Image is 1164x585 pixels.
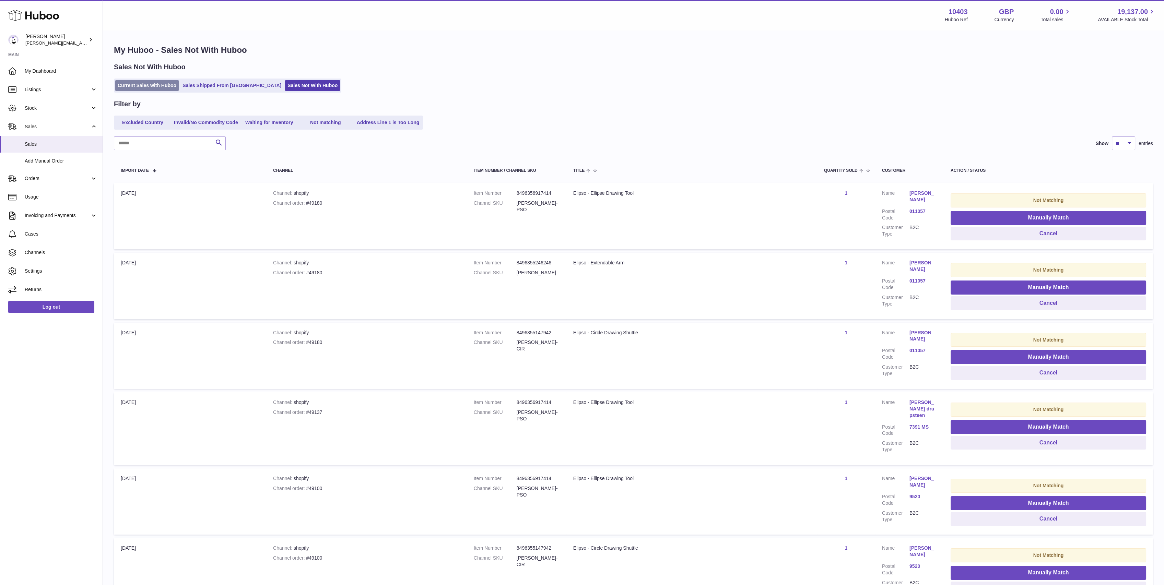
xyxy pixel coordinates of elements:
a: [PERSON_NAME] [909,260,937,273]
dt: Name [882,260,909,274]
a: 011057 [909,278,937,284]
div: Currency [995,16,1014,23]
a: [PERSON_NAME] [909,475,937,488]
strong: Channel [273,260,294,265]
dt: Customer Type [882,510,909,523]
span: Stock [25,105,90,111]
a: 011057 [909,208,937,215]
button: Cancel [951,296,1146,310]
dt: Postal Code [882,208,909,221]
a: 0.00 Total sales [1040,7,1071,23]
dd: 8496355246246 [517,260,560,266]
dt: Postal Code [882,493,909,506]
strong: Not Matching [1033,407,1064,412]
dt: Customer Type [882,294,909,307]
dt: Postal Code [882,424,909,437]
span: Import date [121,168,149,173]
strong: Channel order [273,339,306,345]
a: 1 [845,190,848,196]
a: [PERSON_NAME] [909,545,937,558]
div: #49180 [273,339,460,346]
td: [DATE] [114,323,266,389]
a: Address Line 1 is Too Long [354,117,422,128]
dd: 8496356917414 [517,475,560,482]
dt: Item Number [474,399,517,406]
strong: Channel [273,545,294,551]
strong: Channel order [273,486,306,491]
strong: Channel [273,476,294,481]
dd: [PERSON_NAME]-PSO [517,200,560,213]
div: Huboo Ref [945,16,968,23]
strong: Not Matching [1033,267,1064,273]
dt: Item Number [474,330,517,336]
strong: Channel order [273,200,306,206]
dt: Item Number [474,190,517,196]
dt: Customer Type [882,440,909,453]
a: 1 [845,399,848,405]
div: [PERSON_NAME] [25,33,87,46]
dt: Postal Code [882,563,909,576]
dt: Customer Type [882,364,909,377]
dd: B2C [909,510,937,523]
dd: B2C [909,294,937,307]
div: shopify [273,190,460,196]
button: Manually Match [951,420,1146,434]
button: Cancel [951,227,1146,241]
a: 1 [845,476,848,481]
td: [DATE] [114,392,266,465]
button: Manually Match [951,566,1146,580]
td: [DATE] [114,253,266,319]
span: Usage [25,194,97,200]
strong: Not Matching [1033,198,1064,203]
a: Current Sales with Huboo [115,80,179,91]
span: Listings [25,86,90,93]
dt: Channel SKU [474,485,517,498]
label: Show [1096,140,1108,147]
strong: Channel order [273,270,306,275]
button: Manually Match [951,211,1146,225]
span: Invoicing and Payments [25,212,90,219]
dd: B2C [909,364,937,377]
a: 011057 [909,347,937,354]
a: 7391 MS [909,424,937,430]
span: My Dashboard [25,68,97,74]
strong: Not Matching [1033,337,1064,343]
div: shopify [273,399,460,406]
button: Cancel [951,436,1146,450]
dd: B2C [909,440,937,453]
strong: Channel [273,399,294,405]
dt: Name [882,545,909,560]
span: Orders [25,175,90,182]
dd: [PERSON_NAME]-PSO [517,409,560,422]
dt: Postal Code [882,347,909,360]
button: Cancel [951,366,1146,380]
h1: My Huboo - Sales Not With Huboo [114,45,1153,56]
dd: 8496355147942 [517,330,560,336]
dd: [PERSON_NAME] [517,270,560,276]
strong: Channel [273,330,294,335]
span: Add Manual Order [25,158,97,164]
strong: Not Matching [1033,483,1064,488]
dt: Channel SKU [474,339,517,352]
strong: 10403 [949,7,968,16]
h2: Sales Not With Huboo [114,62,186,72]
a: Not matching [298,117,353,128]
span: Sales [25,141,97,147]
dt: Item Number [474,260,517,266]
div: Action / Status [951,168,1146,173]
dt: Item Number [474,545,517,551]
a: 19,137.00 AVAILABLE Stock Total [1098,7,1156,23]
dd: [PERSON_NAME]-CIR [517,339,560,352]
span: entries [1139,140,1153,147]
div: Elipso - Extendable Arm [573,260,810,266]
div: #49180 [273,200,460,206]
h2: Filter by [114,99,141,109]
div: Elipso - Circle Drawing Shuttle [573,330,810,336]
div: Elipso - Ellipse Drawing Tool [573,190,810,196]
div: shopify [273,475,460,482]
span: Total sales [1040,16,1071,23]
div: Channel [273,168,460,173]
a: 1 [845,545,848,551]
dt: Item Number [474,475,517,482]
div: Item Number / Channel SKU [474,168,560,173]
